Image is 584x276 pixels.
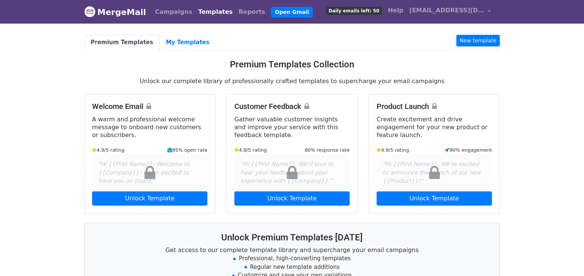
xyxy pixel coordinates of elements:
h4: Welcome Email [92,102,207,111]
p: Unlock our complete library of professionally crafted templates to supercharge your email campaigns [84,77,500,85]
div: "Hi {{First Name}}, We'd love to hear your feedback about your experience with {{Company}}." [234,154,350,191]
p: Gather valuable customer insights and improve your service with this feedback template. [234,115,350,139]
img: MergeMail logo [84,6,95,17]
a: Unlock Template [377,191,492,206]
a: Daily emails left: 50 [323,3,385,18]
p: Get access to our complete template library and supercharge your email campaigns [94,246,490,254]
small: 4.8/5 rating [234,146,267,154]
a: Reports [236,4,268,19]
a: Open Gmail [271,7,313,18]
h3: Premium Templates Collection [84,59,500,70]
a: My Templates [159,35,216,50]
li: Professional, high-converting templates [94,254,490,263]
a: [EMAIL_ADDRESS][DOMAIN_NAME] [406,3,494,21]
small: 4.9/5 rating [377,146,409,154]
a: Unlock Template [234,191,350,206]
h3: Unlock Premium Templates [DATE] [94,232,490,243]
span: [EMAIL_ADDRESS][DOMAIN_NAME] [409,6,484,15]
h4: Customer Feedback [234,102,350,111]
div: "Hi {{First Name}}, Welcome to {{Company}}! We're excited to have you on board." [92,154,207,191]
small: 90% engagement [445,146,492,154]
p: Create excitement and drive engagement for your new product or feature launch. [377,115,492,139]
p: A warm and professional welcome message to onboard new customers or subscribers. [92,115,207,139]
h4: Product Launch [377,102,492,111]
a: Templates [195,4,235,19]
small: 4.9/5 rating [92,146,125,154]
small: 80% response rate [305,146,350,154]
a: Premium Templates [84,35,159,50]
a: Unlock Template [92,191,207,206]
a: Help [385,3,406,18]
a: Campaigns [152,4,195,19]
a: New template [456,35,500,46]
div: "Hi {{First Name}}, We're excited to announce the launch of our new {{Product}}!" [377,154,492,191]
span: Daily emails left: 50 [326,7,382,15]
li: Regular new template additions [94,263,490,272]
a: MergeMail [84,4,146,20]
small: 95% open rate [167,146,207,154]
